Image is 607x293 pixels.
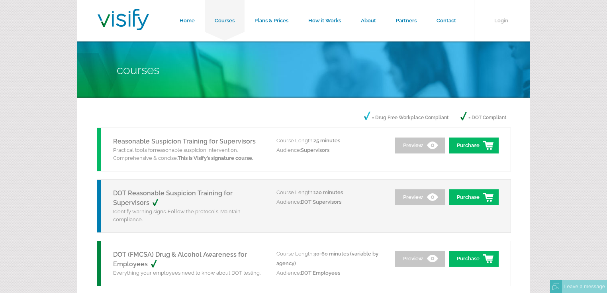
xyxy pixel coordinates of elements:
span: 25 minutes [313,138,340,144]
span: Supervisors [301,147,329,153]
a: Visify Training [98,21,149,33]
span: DOT Employees [301,270,340,276]
p: Practical tools for [113,146,264,162]
p: = Drug Free Workplace Compliant [364,112,448,124]
p: Course Length: [276,136,384,146]
a: Preview [395,189,445,205]
a: Purchase [449,138,499,153]
p: Course Length: [276,249,384,268]
div: Leave a message [562,280,607,293]
a: DOT (FMCSA) Drug & Alcohol Awareness for Employees [113,251,247,268]
a: DOT Reasonable Suspicion Training for Supervisors [113,189,233,206]
a: Preview [395,251,445,267]
span: Courses [117,63,159,77]
img: Visify Training [98,9,149,30]
a: Reasonable Suspicion Training for Supervisors [113,138,256,145]
p: Audience: [276,197,384,207]
p: Everything your employees need to know about DOT testing. [113,269,264,277]
a: Purchase [449,189,499,205]
span: DOT Supervisors [301,199,341,205]
strong: This is Visify’s signature course. [178,155,253,161]
a: Purchase [449,251,499,267]
p: Audience: [276,268,384,278]
p: Identify warning signs. Follow the protocols. Maintain compliance. [113,208,264,224]
span: reasonable suspicion intervention. Comprehensive & concise. [113,147,253,161]
img: Offline [552,283,560,290]
span: 120 minutes [313,189,343,195]
p: Audience: [276,146,384,155]
a: Preview [395,138,445,153]
p: = DOT Compliant [460,112,506,124]
span: 30-60 minutes (variable by agency) [276,251,378,266]
p: Course Length: [276,188,384,197]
